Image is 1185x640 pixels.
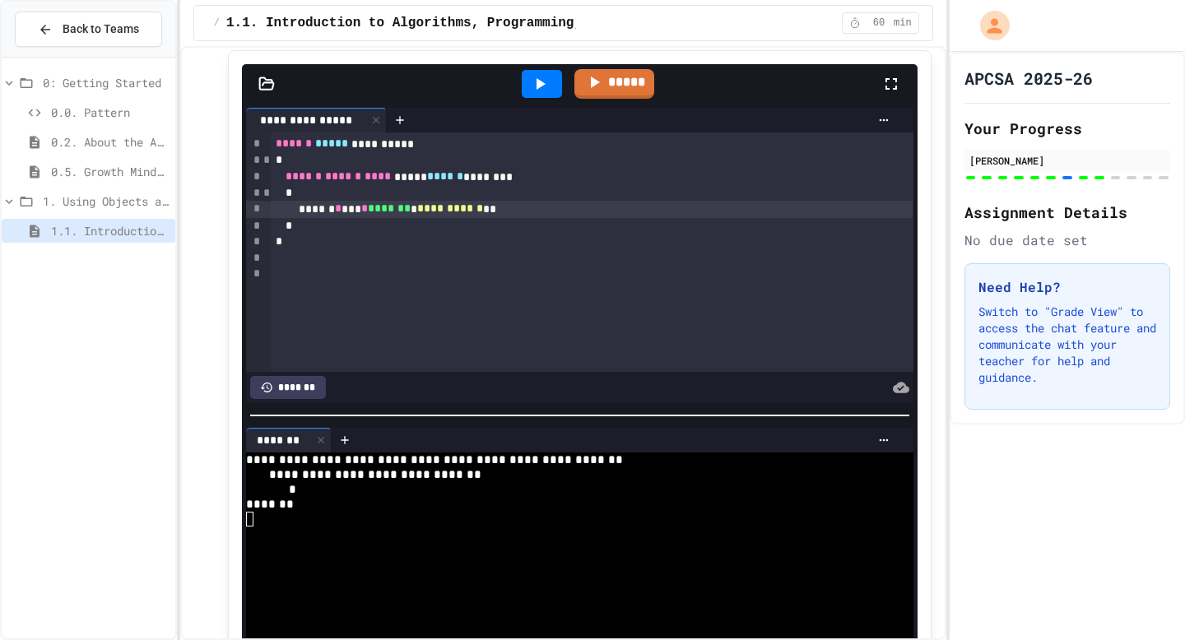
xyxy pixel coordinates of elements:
[51,222,169,239] span: 1.1. Introduction to Algorithms, Programming, and Compilers
[964,230,1170,250] div: No due date set
[226,13,693,33] span: 1.1. Introduction to Algorithms, Programming, and Compilers
[43,192,169,210] span: 1. Using Objects and Methods
[214,16,220,30] span: /
[51,104,169,121] span: 0.0. Pattern
[51,163,169,180] span: 0.5. Growth Mindset
[964,67,1093,90] h1: APCSA 2025-26
[963,7,1014,44] div: My Account
[866,16,892,30] span: 60
[63,21,139,38] span: Back to Teams
[969,153,1165,168] div: [PERSON_NAME]
[978,277,1156,297] h3: Need Help?
[43,74,169,91] span: 0: Getting Started
[51,133,169,151] span: 0.2. About the AP CSA Exam
[15,12,162,47] button: Back to Teams
[964,201,1170,224] h2: Assignment Details
[964,117,1170,140] h2: Your Progress
[978,304,1156,386] p: Switch to "Grade View" to access the chat feature and communicate with your teacher for help and ...
[894,16,912,30] span: min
